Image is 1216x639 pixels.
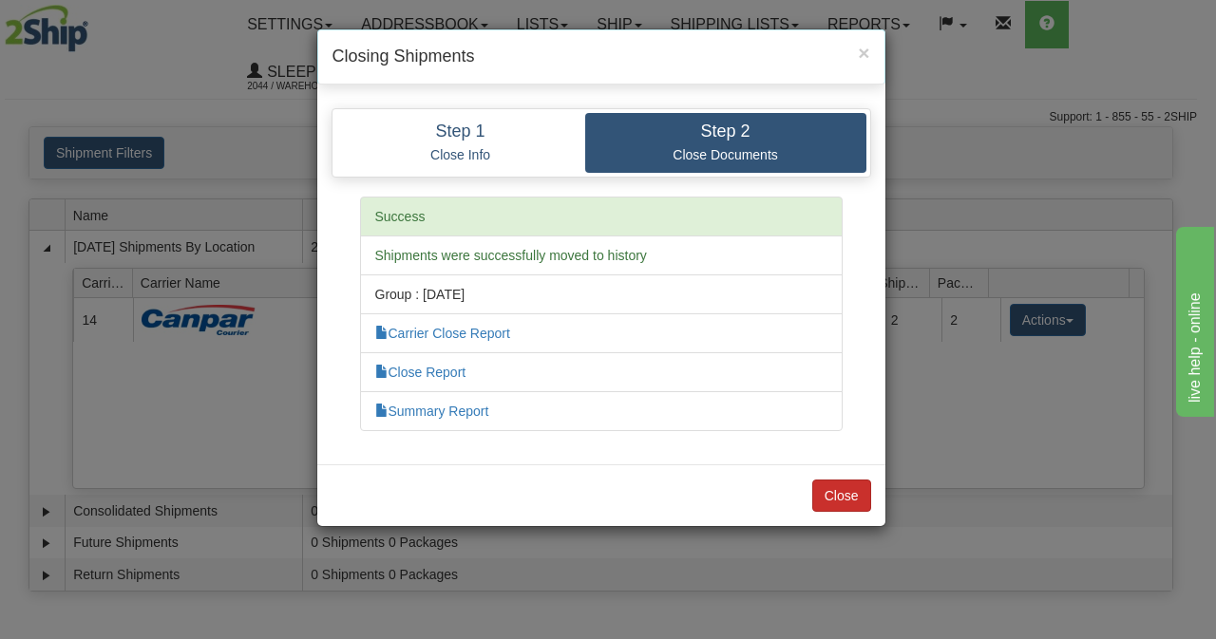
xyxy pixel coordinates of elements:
a: Carrier Close Report [375,326,510,341]
li: Shipments were successfully moved to history [360,235,843,275]
div: live help - online [14,11,176,34]
h4: Closing Shipments [332,45,870,69]
li: Group : [DATE] [360,274,843,314]
p: Close Documents [599,146,852,163]
a: Step 1 Close Info [336,113,585,173]
li: Success [360,197,843,236]
a: Close Report [375,365,466,380]
iframe: chat widget [1172,222,1214,416]
p: Close Info [351,146,571,163]
a: Summary Report [375,404,489,419]
a: Step 2 Close Documents [585,113,866,173]
span: × [858,42,869,64]
h4: Step 2 [599,122,852,141]
h4: Step 1 [351,122,571,141]
button: Close [812,479,871,512]
button: Close [858,43,869,63]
